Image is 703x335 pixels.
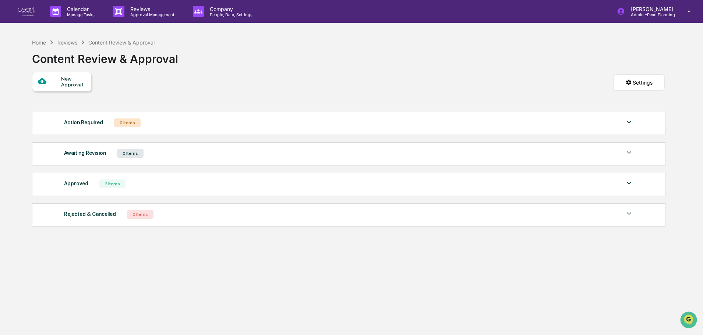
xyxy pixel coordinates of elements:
[7,93,13,99] div: 🖐️
[15,93,47,100] span: Preclearance
[7,56,21,70] img: 1746055101610-c473b297-6a78-478c-a979-82029cc54cd1
[613,74,665,90] button: Settings
[53,93,59,99] div: 🗄️
[57,39,77,46] div: Reviews
[61,93,91,100] span: Attestations
[125,58,134,67] button: Start new chat
[4,90,50,103] a: 🖐️Preclearance
[117,149,144,158] div: 0 Items
[61,12,98,17] p: Manage Tasks
[64,209,116,219] div: Rejected & Cancelled
[127,210,153,219] div: 0 Items
[64,118,103,127] div: Action Required
[25,56,121,64] div: Start new chat
[99,179,126,188] div: 2 Items
[625,148,633,157] img: caret
[15,107,46,114] span: Data Lookup
[25,64,93,70] div: We're available if you need us!
[61,76,86,88] div: New Approval
[124,6,178,12] p: Reviews
[50,90,94,103] a: 🗄️Attestations
[625,118,633,126] img: caret
[7,107,13,113] div: 🔎
[625,6,677,12] p: [PERSON_NAME]
[32,39,46,46] div: Home
[18,7,35,17] img: logo
[7,15,134,27] p: How can we help?
[124,12,178,17] p: Approval Management
[73,125,89,130] span: Pylon
[625,179,633,188] img: caret
[204,12,256,17] p: People, Data, Settings
[64,179,88,188] div: Approved
[61,6,98,12] p: Calendar
[625,209,633,218] img: caret
[114,118,141,127] div: 0 Items
[625,12,677,17] p: Admin • Pearl Planning
[4,104,49,117] a: 🔎Data Lookup
[32,46,178,65] div: Content Review & Approval
[52,124,89,130] a: Powered byPylon
[679,311,699,331] iframe: Open customer support
[88,39,155,46] div: Content Review & Approval
[204,6,256,12] p: Company
[64,148,106,158] div: Awaiting Revision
